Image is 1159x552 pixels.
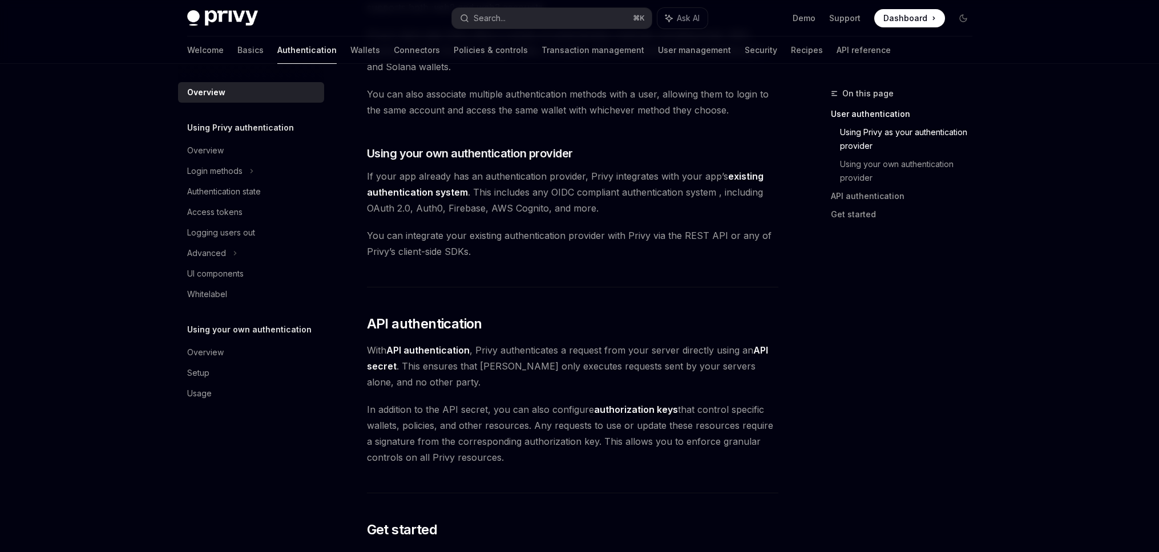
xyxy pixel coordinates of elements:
a: Welcome [187,36,224,64]
a: Whitelabel [178,284,324,305]
div: Search... [474,11,506,25]
div: Overview [187,86,225,99]
a: Basics [237,36,264,64]
span: With , Privy authenticates a request from your server directly using an . This ensures that [PERS... [367,342,778,390]
h5: Using Privy authentication [187,121,294,135]
a: Connectors [394,36,440,64]
a: Overview [178,342,324,363]
span: You can integrate your existing authentication provider with Privy via the REST API or any of Pri... [367,228,778,259]
a: Overview [178,140,324,161]
div: Advanced [187,246,226,260]
div: Authentication state [187,185,261,198]
a: Overview [178,82,324,103]
span: Get started [367,521,437,539]
span: Ask AI [677,13,700,24]
div: Overview [187,346,224,359]
div: Whitelabel [187,287,227,301]
a: Security [745,36,777,64]
span: In addition to the API secret, you can also configure that control specific wallets, policies, an... [367,401,778,465]
a: Using Privy as your authentication provider [840,123,982,155]
span: ⌘ K [633,14,645,23]
a: Usage [178,383,324,404]
a: UI components [178,263,324,284]
button: Search...⌘K [452,8,652,29]
a: Demo [793,13,815,24]
div: Overview [187,144,224,157]
strong: API authentication [386,344,470,356]
a: Using your own authentication provider [840,155,982,187]
a: Support [829,13,861,24]
img: dark logo [187,10,258,26]
a: Authentication state [178,181,324,202]
div: Usage [187,387,212,400]
a: API reference [837,36,891,64]
span: If your app already has an authentication provider, Privy integrates with your app’s . This inclu... [367,168,778,216]
strong: authorization keys [594,404,678,415]
div: Access tokens [187,205,243,219]
div: Setup [187,366,209,380]
span: On this page [842,87,894,100]
span: Using your own authentication provider [367,145,573,161]
span: You can also associate multiple authentication methods with a user, allowing them to login to the... [367,86,778,118]
div: Logging users out [187,226,255,240]
a: Logging users out [178,222,324,243]
a: Setup [178,363,324,383]
span: Dashboard [883,13,927,24]
button: Ask AI [657,8,708,29]
a: User management [658,36,731,64]
a: Recipes [791,36,823,64]
a: Authentication [277,36,337,64]
button: Toggle dark mode [954,9,972,27]
a: User authentication [831,105,982,123]
h5: Using your own authentication [187,323,312,336]
a: Get started [831,205,982,224]
a: Policies & controls [454,36,528,64]
a: API authentication [831,187,982,205]
a: Access tokens [178,202,324,222]
a: Dashboard [874,9,945,27]
a: Transaction management [542,36,644,64]
a: Wallets [350,36,380,64]
span: API authentication [367,315,482,333]
div: Login methods [187,164,243,178]
div: UI components [187,267,244,281]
